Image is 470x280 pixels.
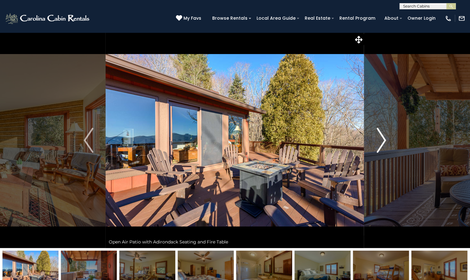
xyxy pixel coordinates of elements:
a: Real Estate [302,13,333,23]
img: arrow [377,128,386,153]
a: My Favs [176,15,203,22]
img: arrow [84,128,93,153]
button: Previous [71,32,106,248]
a: Owner Login [404,13,439,23]
img: mail-regular-white.png [458,15,465,22]
span: My Favs [183,15,201,22]
a: Local Area Guide [253,13,299,23]
div: Open Air Patio with Adirondack Seating and Fire Table [106,236,364,248]
img: phone-regular-white.png [445,15,452,22]
a: About [381,13,402,23]
img: White-1-2.png [5,12,91,25]
a: Browse Rentals [209,13,251,23]
a: Rental Program [336,13,378,23]
button: Next [364,32,399,248]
